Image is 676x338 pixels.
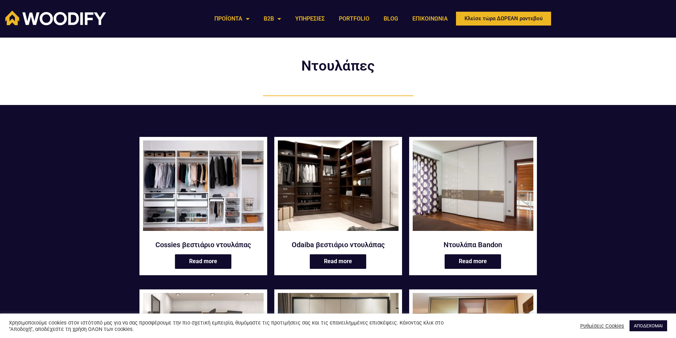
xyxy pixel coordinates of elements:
a: Read more about “Cossies βεστιάριο ντουλάπας” [175,254,231,269]
img: Woodify [5,11,106,25]
h2: Ντουλάπες [253,59,423,73]
a: ΠΡΟΪΟΝΤΑ [207,11,257,27]
a: Read more about “Ντουλάπα Bandon” [445,254,501,269]
a: Cossies βεστιάριο ντουλάπας [143,140,264,236]
div: Χρησιμοποιούμε cookies στον ιστότοπό μας για να σας προσφέρουμε την πιο σχετική εμπειρία, θυμόμασ... [9,320,470,332]
a: Read more about “Odaiba βεστιάριο ντουλάπας” [310,254,366,269]
nav: Menu [207,11,455,27]
a: B2B [257,11,288,27]
a: PORTFOLIO [332,11,377,27]
a: ΕΠΙΚΟΙΝΩΝΙΑ [405,11,455,27]
a: ΑΠΟΔΕΧΟΜΑΙ [630,320,667,331]
a: Cossies βεστιάριο ντουλάπας [143,240,264,249]
a: BLOG [377,11,405,27]
a: Odaiba βεστιάριο ντουλάπας [278,240,399,249]
a: Ντουλάπα Bandon [413,140,533,236]
span: Κλείσε τώρα ΔΩΡΕΑΝ ραντεβού [465,16,543,21]
a: Odaiba βεστιάριο ντουλάπας [278,140,399,236]
a: Ρυθμίσεις Cookies [580,323,624,329]
a: ΥΠΗΡΕΣΙΕΣ [288,11,332,27]
a: Κλείσε τώρα ΔΩΡΕΑΝ ραντεβού [455,11,552,27]
a: Ντουλάπα Bandon [413,240,533,249]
